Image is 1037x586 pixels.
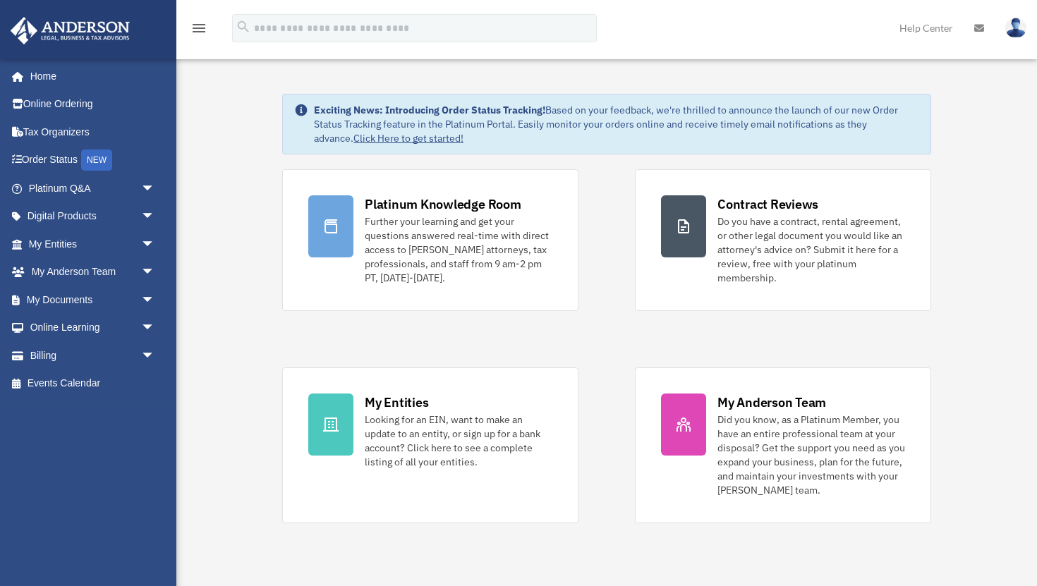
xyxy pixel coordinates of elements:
img: Anderson Advisors Platinum Portal [6,17,134,44]
a: Click Here to get started! [353,132,463,145]
span: arrow_drop_down [141,174,169,203]
a: Billingarrow_drop_down [10,341,176,370]
a: Digital Productsarrow_drop_down [10,202,176,231]
div: Further your learning and get your questions answered real-time with direct access to [PERSON_NAM... [365,214,552,285]
a: My Anderson Team Did you know, as a Platinum Member, you have an entire professional team at your... [635,367,931,523]
a: Platinum Knowledge Room Further your learning and get your questions answered real-time with dire... [282,169,578,311]
span: arrow_drop_down [141,202,169,231]
div: Contract Reviews [717,195,818,213]
div: My Anderson Team [717,393,826,411]
div: Do you have a contract, rental agreement, or other legal document you would like an attorney's ad... [717,214,905,285]
a: My Entitiesarrow_drop_down [10,230,176,258]
a: Platinum Q&Aarrow_drop_down [10,174,176,202]
a: Order StatusNEW [10,146,176,175]
div: Looking for an EIN, want to make an update to an entity, or sign up for a bank account? Click her... [365,413,552,469]
div: Platinum Knowledge Room [365,195,521,213]
a: Tax Organizers [10,118,176,146]
a: Contract Reviews Do you have a contract, rental agreement, or other legal document you would like... [635,169,931,311]
div: Based on your feedback, we're thrilled to announce the launch of our new Order Status Tracking fe... [314,103,919,145]
span: arrow_drop_down [141,314,169,343]
span: arrow_drop_down [141,341,169,370]
div: My Entities [365,393,428,411]
span: arrow_drop_down [141,286,169,315]
span: arrow_drop_down [141,258,169,287]
i: menu [190,20,207,37]
i: search [236,19,251,35]
strong: Exciting News: Introducing Order Status Tracking! [314,104,545,116]
a: Online Learningarrow_drop_down [10,314,176,342]
img: User Pic [1005,18,1026,38]
a: My Anderson Teamarrow_drop_down [10,258,176,286]
a: Home [10,62,169,90]
a: My Entities Looking for an EIN, want to make an update to an entity, or sign up for a bank accoun... [282,367,578,523]
a: menu [190,25,207,37]
a: Events Calendar [10,370,176,398]
div: Did you know, as a Platinum Member, you have an entire professional team at your disposal? Get th... [717,413,905,497]
div: NEW [81,149,112,171]
span: arrow_drop_down [141,230,169,259]
a: Online Ordering [10,90,176,118]
a: My Documentsarrow_drop_down [10,286,176,314]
